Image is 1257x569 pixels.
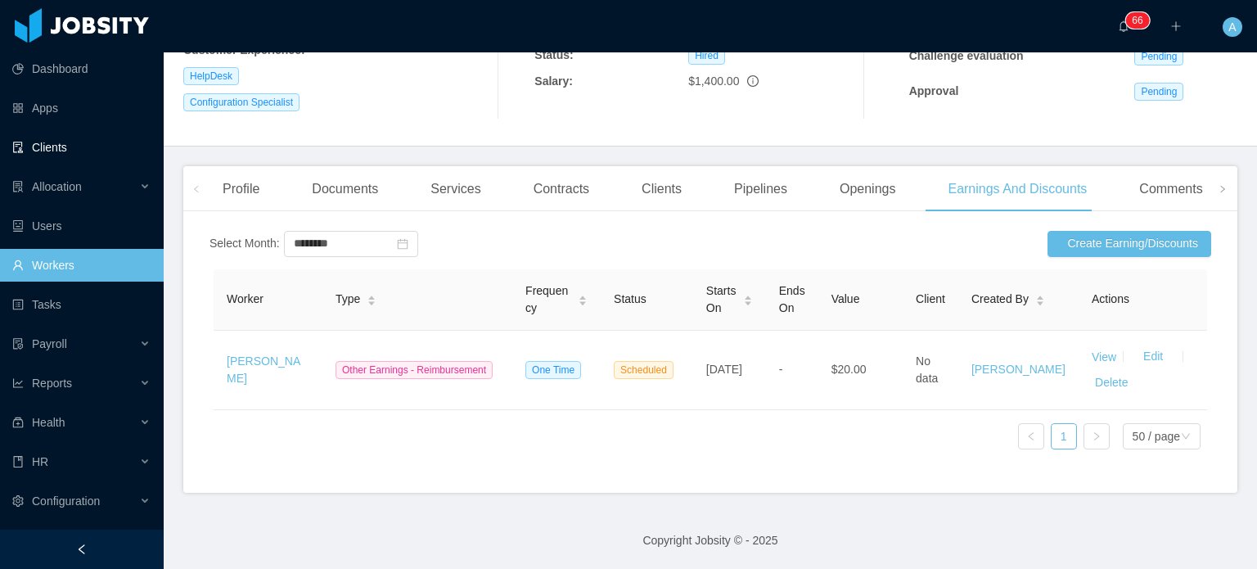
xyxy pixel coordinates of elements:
span: No data [916,354,938,385]
div: 50 / page [1133,424,1180,449]
div: Sort [578,293,588,305]
span: $1,400.00 [688,75,739,88]
div: Pipelines [721,166,800,212]
span: Allocation [32,180,82,193]
span: [DATE] [706,363,742,376]
p: 6 [1132,12,1138,29]
i: icon: caret-down [743,299,752,304]
span: $20.00 [831,363,867,376]
li: 1 [1051,423,1077,449]
button: Delete [1092,370,1131,396]
span: Type [336,291,360,308]
div: Select Month: [209,235,280,252]
i: icon: caret-up [1035,293,1044,298]
i: icon: book [12,456,24,467]
i: icon: plus [1170,20,1182,32]
sup: 66 [1125,12,1149,29]
span: Pending [1134,47,1183,65]
i: icon: caret-up [367,293,376,298]
i: icon: medicine-box [12,417,24,428]
span: Configuration [32,494,100,508]
i: icon: down [1181,431,1191,443]
span: HR [32,455,48,468]
span: Other Earnings - Reimbursement [336,361,493,379]
a: [PERSON_NAME] [227,354,300,385]
i: icon: caret-down [367,299,376,304]
a: icon: pie-chartDashboard [12,52,151,85]
span: Scheduled [614,361,674,379]
button: icon: [object Object]Create Earning/Discounts [1047,231,1211,257]
a: View [1092,350,1116,363]
b: Salary: [534,75,573,88]
strong: Challenge evaluation [909,49,1024,62]
span: Worker [227,292,264,305]
a: icon: profileTasks [12,288,151,321]
button: Edit [1130,344,1176,370]
div: Clients [628,166,695,212]
i: icon: solution [12,181,24,192]
span: Created By [971,291,1029,308]
a: icon: userWorkers [12,249,151,282]
div: Contracts [520,166,602,212]
div: Sort [367,293,376,305]
span: Frequency [525,282,571,317]
span: Health [32,416,65,429]
div: Services [417,166,493,212]
span: info-circle [747,75,759,87]
span: Pending [1134,83,1183,101]
span: Actions [1092,292,1129,305]
p: 6 [1138,12,1143,29]
a: icon: appstoreApps [12,92,151,124]
li: Next Page [1084,423,1110,449]
span: Payroll [32,337,67,350]
strong: Approval [909,84,959,97]
a: [PERSON_NAME] [971,363,1066,376]
span: Value [831,292,860,305]
div: Documents [299,166,391,212]
i: icon: caret-up [743,293,752,298]
div: Sort [743,293,753,305]
i: icon: caret-up [579,293,588,298]
span: Reports [32,377,72,390]
a: 1 [1052,424,1076,449]
div: Comments [1126,166,1215,212]
a: icon: auditClients [12,131,151,164]
i: icon: bell [1118,20,1129,32]
span: Ends On [779,284,805,314]
span: HelpDesk [183,67,239,85]
span: Hired [688,47,725,65]
i: icon: file-protect [12,338,24,350]
i: icon: line-chart [12,377,24,389]
i: icon: left [1026,431,1036,441]
a: icon: robotUsers [12,210,151,242]
footer: Copyright Jobsity © - 2025 [164,513,1257,569]
span: A [1228,17,1236,37]
i: icon: caret-down [1035,299,1044,304]
b: Status: [534,48,573,61]
div: Sort [1035,293,1045,305]
li: Previous Page [1018,423,1044,449]
span: - [779,363,783,376]
span: Configuration Specialist [183,93,300,111]
div: Openings [827,166,909,212]
i: icon: right [1219,185,1227,193]
i: icon: right [1092,431,1102,441]
span: Client [916,292,945,305]
i: icon: setting [12,495,24,507]
i: icon: left [192,185,200,193]
span: Starts On [706,282,737,317]
div: Profile [209,166,273,212]
span: Status [614,292,647,305]
span: One Time [525,361,581,379]
div: Earnings And Discounts [935,166,1100,212]
i: icon: calendar [397,238,408,250]
i: icon: caret-down [579,299,588,304]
